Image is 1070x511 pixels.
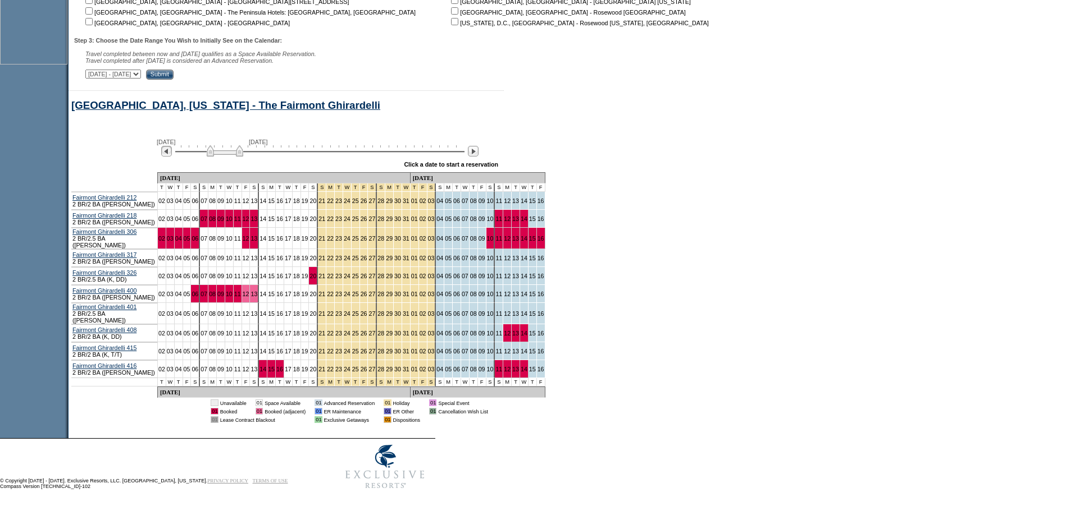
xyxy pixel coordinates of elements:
[521,197,527,204] a: 14
[462,197,468,204] a: 07
[428,197,435,204] a: 03
[243,273,249,279] a: 12
[217,235,224,242] a: 09
[276,255,283,261] a: 16
[529,235,536,242] a: 15
[327,235,334,242] a: 22
[538,291,544,297] a: 16
[521,215,527,222] a: 14
[428,273,435,279] a: 03
[504,235,511,242] a: 12
[72,212,136,219] a: Fairmont Ghirardelli 218
[470,215,477,222] a: 08
[226,310,233,317] a: 10
[479,291,485,297] a: 09
[335,215,342,222] a: 23
[226,291,233,297] a: 10
[335,273,342,279] a: 23
[420,255,426,261] a: 02
[487,215,494,222] a: 10
[209,197,216,204] a: 08
[251,273,257,279] a: 13
[352,215,359,222] a: 25
[234,235,241,242] a: 11
[201,255,207,261] a: 07
[201,273,207,279] a: 07
[318,197,325,204] a: 21
[276,291,283,297] a: 16
[158,291,165,297] a: 02
[529,215,536,222] a: 15
[453,215,460,222] a: 06
[487,235,494,242] a: 10
[470,197,477,204] a: 08
[327,255,334,261] a: 22
[411,215,418,222] a: 01
[327,197,334,204] a: 22
[386,291,393,297] a: 29
[268,255,275,261] a: 15
[352,255,359,261] a: 25
[251,291,257,297] a: 13
[167,235,174,242] a: 03
[521,273,527,279] a: 14
[487,291,494,297] a: 10
[521,255,527,261] a: 14
[285,235,292,242] a: 17
[251,255,257,261] a: 13
[234,255,241,261] a: 11
[521,235,527,242] a: 14
[175,255,182,261] a: 04
[394,235,401,242] a: 30
[209,273,216,279] a: 08
[209,310,216,317] a: 08
[386,215,393,222] a: 29
[436,197,443,204] a: 04
[293,235,300,242] a: 18
[420,291,426,297] a: 02
[259,215,266,222] a: 14
[368,255,375,261] a: 27
[318,273,325,279] a: 21
[259,235,266,242] a: 14
[512,197,519,204] a: 13
[293,197,300,204] a: 18
[386,273,393,279] a: 29
[495,273,502,279] a: 11
[276,197,283,204] a: 16
[445,235,452,242] a: 05
[175,310,182,317] a: 04
[436,255,443,261] a: 04
[234,215,241,222] a: 11
[377,273,384,279] a: 28
[309,291,316,297] a: 20
[386,255,393,261] a: 29
[411,197,418,204] a: 01
[368,215,375,222] a: 27
[377,235,384,242] a: 28
[512,235,519,242] a: 13
[201,215,207,222] a: 07
[302,235,308,242] a: 19
[259,310,266,317] a: 14
[368,235,375,242] a: 27
[217,197,224,204] a: 09
[352,197,359,204] a: 25
[309,197,316,204] a: 20
[259,291,266,297] a: 14
[352,273,359,279] a: 25
[335,197,342,204] a: 23
[234,197,241,204] a: 11
[302,255,308,261] a: 19
[302,197,308,204] a: 19
[243,197,249,204] a: 12
[309,215,316,222] a: 20
[445,197,452,204] a: 05
[175,215,182,222] a: 04
[403,215,409,222] a: 31
[158,215,165,222] a: 02
[436,273,443,279] a: 04
[377,215,384,222] a: 28
[512,255,519,261] a: 13
[71,99,380,111] a: [GEOGRAPHIC_DATA], [US_STATE] - The Fairmont Ghirardelli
